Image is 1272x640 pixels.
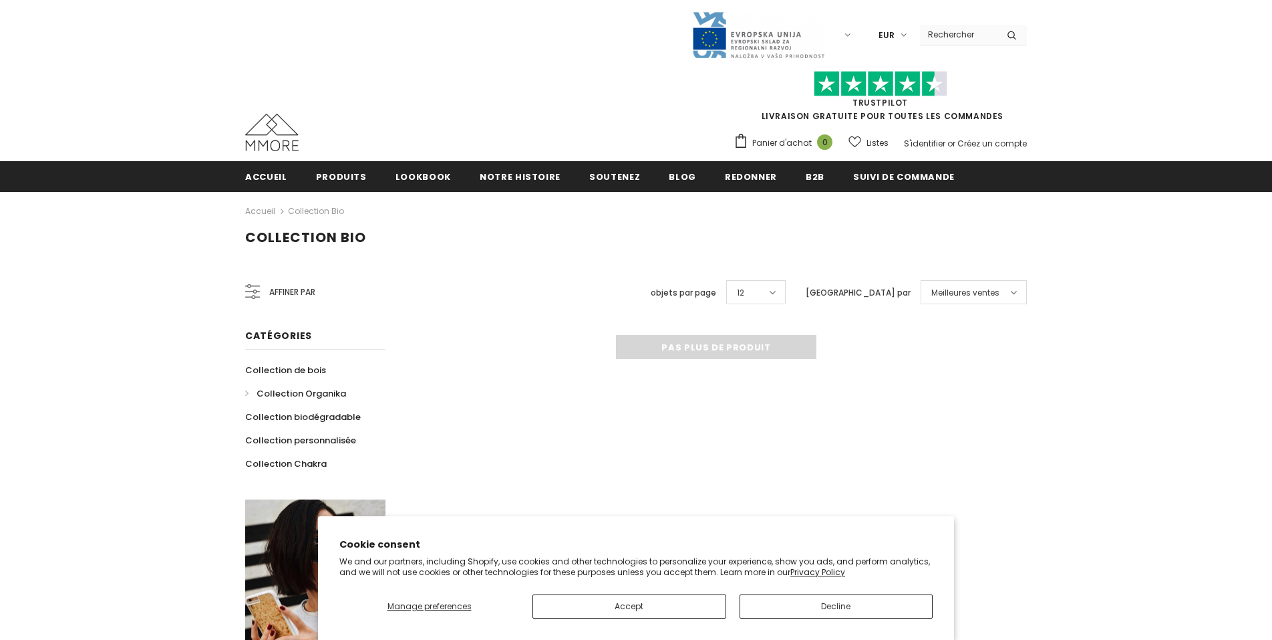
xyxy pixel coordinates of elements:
[852,97,908,108] a: TrustPilot
[245,457,327,470] span: Collection Chakra
[395,171,451,183] span: Lookbook
[245,405,361,429] a: Collection biodégradable
[806,286,911,300] label: [GEOGRAPHIC_DATA] par
[245,382,346,405] a: Collection Organika
[691,29,825,40] a: Javni Razpis
[245,434,356,447] span: Collection personnalisée
[848,131,889,154] a: Listes
[245,329,312,342] span: Catégories
[904,138,945,149] a: S'identifier
[734,133,839,153] a: Panier d'achat 0
[245,429,356,452] a: Collection personnalisée
[734,77,1027,122] span: LIVRAISON GRATUITE POUR TOUTES LES COMMANDES
[866,136,889,150] span: Listes
[532,595,726,619] button: Accept
[387,601,472,612] span: Manage preferences
[245,364,326,377] span: Collection de bois
[339,556,933,577] p: We and our partners, including Shopify, use cookies and other technologies to personalize your ex...
[790,566,845,578] a: Privacy Policy
[257,387,346,400] span: Collection Organika
[245,228,366,247] span: Collection Bio
[806,161,824,191] a: B2B
[339,538,933,552] h2: Cookie consent
[853,161,955,191] a: Suivi de commande
[245,171,287,183] span: Accueil
[931,286,999,300] span: Meilleures ventes
[245,411,361,423] span: Collection biodégradable
[589,171,640,183] span: soutenez
[651,286,716,300] label: objets par page
[245,161,287,191] a: Accueil
[920,25,997,44] input: Search Site
[879,29,895,42] span: EUR
[245,358,326,382] a: Collection de bois
[316,171,367,183] span: Produits
[589,161,640,191] a: soutenez
[339,595,519,619] button: Manage preferences
[817,134,832,150] span: 0
[725,161,777,191] a: Redonner
[947,138,955,149] span: or
[737,286,744,300] span: 12
[316,161,367,191] a: Produits
[395,161,451,191] a: Lookbook
[669,161,696,191] a: Blog
[740,595,933,619] button: Decline
[725,171,777,183] span: Redonner
[245,452,327,475] a: Collection Chakra
[245,114,299,151] img: Cas MMORE
[752,136,812,150] span: Panier d'achat
[288,205,344,217] a: Collection Bio
[669,171,696,183] span: Blog
[957,138,1027,149] a: Créez un compte
[480,171,561,183] span: Notre histoire
[691,11,825,60] img: Javni Razpis
[480,161,561,191] a: Notre histoire
[806,171,824,183] span: B2B
[853,171,955,183] span: Suivi de commande
[269,285,315,300] span: Affiner par
[245,203,275,219] a: Accueil
[814,71,947,97] img: Faites confiance aux étoiles pilotes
